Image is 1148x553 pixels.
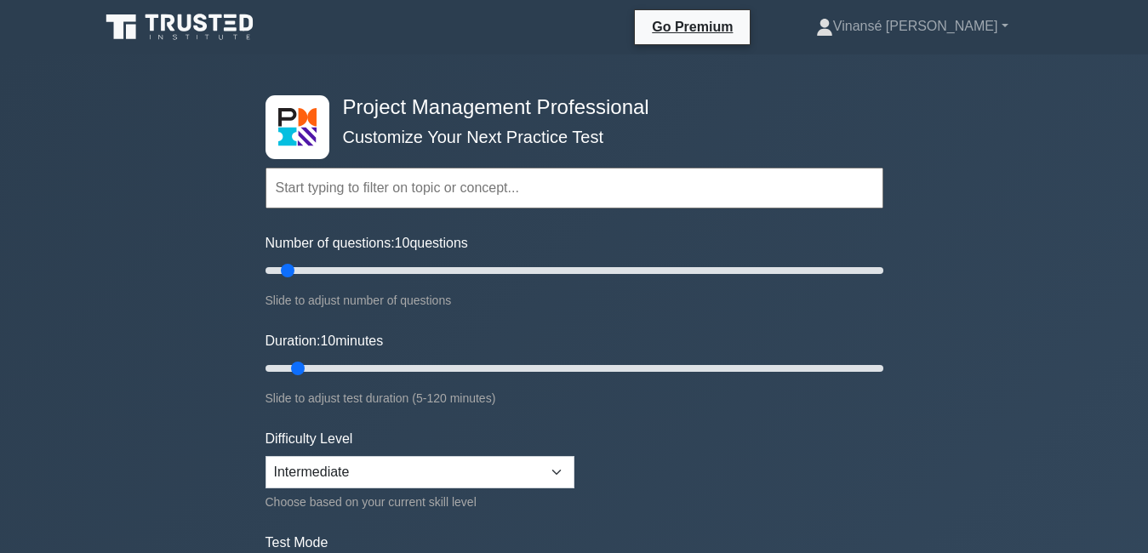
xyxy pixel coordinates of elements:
[266,168,883,208] input: Start typing to filter on topic or concept...
[266,290,883,311] div: Slide to adjust number of questions
[320,334,335,348] span: 10
[266,331,384,351] label: Duration: minutes
[266,429,353,449] label: Difficulty Level
[336,95,800,120] h4: Project Management Professional
[775,9,1049,43] a: Vinansé [PERSON_NAME]
[266,533,883,553] label: Test Mode
[266,233,468,254] label: Number of questions: questions
[266,492,574,512] div: Choose based on your current skill level
[266,388,883,408] div: Slide to adjust test duration (5-120 minutes)
[642,16,743,37] a: Go Premium
[395,236,410,250] span: 10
